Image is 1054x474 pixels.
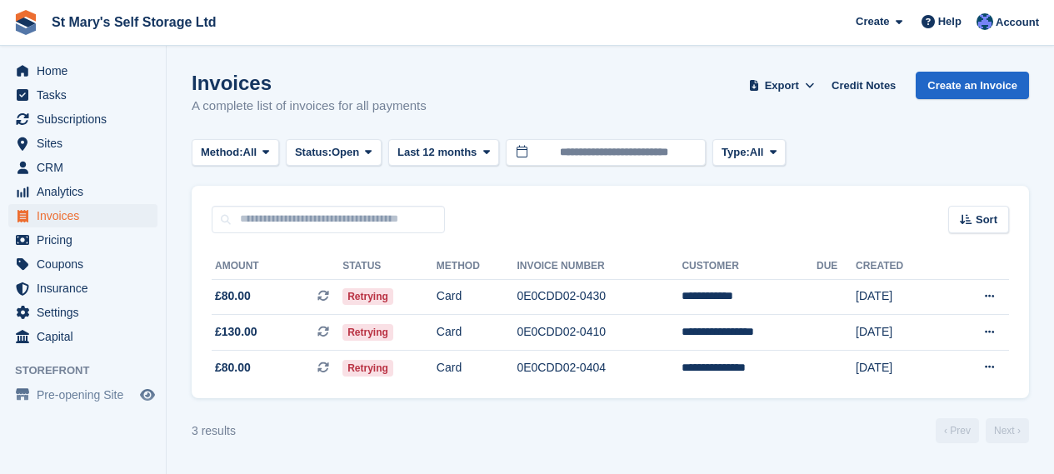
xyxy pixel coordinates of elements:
span: Sort [976,212,997,228]
span: £130.00 [215,323,257,341]
a: Credit Notes [825,72,902,99]
span: Tasks [37,83,137,107]
a: menu [8,325,157,348]
a: Create an Invoice [916,72,1029,99]
img: Matthew Keenan [977,13,993,30]
div: 3 results [192,422,236,440]
a: menu [8,83,157,107]
td: 0E0CDD02-0430 [517,279,682,315]
span: Pre-opening Site [37,383,137,407]
span: Create [856,13,889,30]
span: Status: [295,144,332,161]
th: Method [437,253,517,280]
span: Settings [37,301,137,324]
a: menu [8,228,157,252]
span: CRM [37,156,137,179]
span: Subscriptions [37,107,137,131]
span: Analytics [37,180,137,203]
span: Insurance [37,277,137,300]
th: Created [856,253,944,280]
span: All [243,144,257,161]
a: menu [8,59,157,82]
span: All [750,144,764,161]
span: Pricing [37,228,137,252]
span: Coupons [37,252,137,276]
td: [DATE] [856,279,944,315]
span: Retrying [342,324,393,341]
span: Home [37,59,137,82]
th: Invoice Number [517,253,682,280]
td: Card [437,279,517,315]
a: menu [8,277,157,300]
th: Status [342,253,437,280]
td: [DATE] [856,350,944,385]
h1: Invoices [192,72,427,94]
span: Invoices [37,204,137,227]
a: menu [8,180,157,203]
span: Open [332,144,359,161]
td: [DATE] [856,315,944,351]
a: menu [8,132,157,155]
span: Storefront [15,362,166,379]
a: St Mary's Self Storage Ltd [45,8,223,36]
span: Retrying [342,288,393,305]
td: Card [437,315,517,351]
td: Card [437,350,517,385]
a: menu [8,107,157,131]
button: Method: All [192,139,279,167]
span: Export [765,77,799,94]
a: Previous [936,418,979,443]
span: Method: [201,144,243,161]
span: £80.00 [215,359,251,377]
a: Next [986,418,1029,443]
nav: Page [932,418,1032,443]
a: menu [8,301,157,324]
button: Type: All [712,139,786,167]
th: Customer [682,253,817,280]
span: Capital [37,325,137,348]
img: stora-icon-8386f47178a22dfd0bd8f6a31ec36ba5ce8667c1dd55bd0f319d3a0aa187defe.svg [13,10,38,35]
span: Help [938,13,962,30]
span: Account [996,14,1039,31]
button: Last 12 months [388,139,499,167]
a: menu [8,204,157,227]
th: Due [817,253,856,280]
a: menu [8,156,157,179]
button: Export [745,72,818,99]
a: menu [8,252,157,276]
p: A complete list of invoices for all payments [192,97,427,116]
td: 0E0CDD02-0404 [517,350,682,385]
td: 0E0CDD02-0410 [517,315,682,351]
span: Retrying [342,360,393,377]
span: Type: [722,144,750,161]
button: Status: Open [286,139,382,167]
span: Sites [37,132,137,155]
a: menu [8,383,157,407]
th: Amount [212,253,342,280]
a: Preview store [137,385,157,405]
span: Last 12 months [397,144,477,161]
span: £80.00 [215,287,251,305]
